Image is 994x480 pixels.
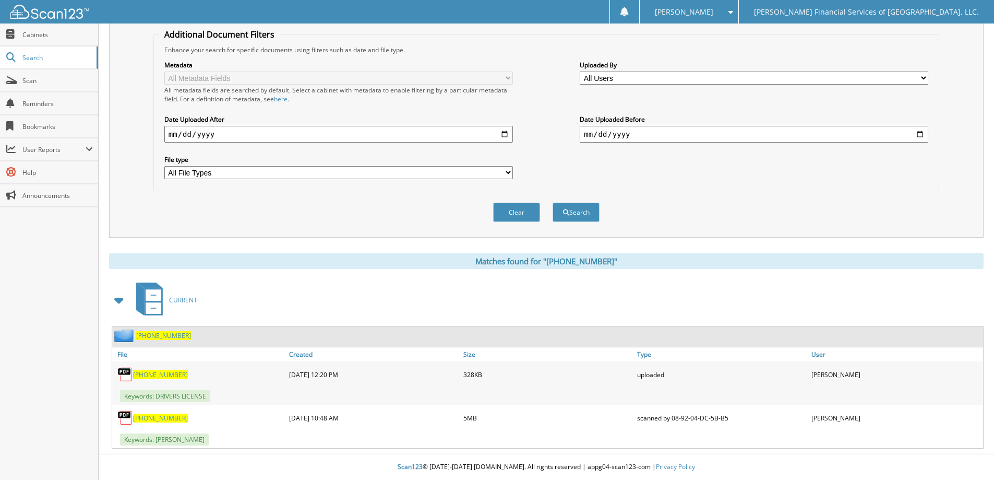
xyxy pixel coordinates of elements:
[580,61,928,69] label: Uploaded By
[634,364,809,385] div: uploaded
[461,364,635,385] div: 328KB
[114,329,136,342] img: folder2.png
[461,347,635,361] a: Size
[22,99,93,108] span: Reminders
[164,61,513,69] label: Metadata
[164,86,513,103] div: All metadata fields are searched by default. Select a cabinet with metadata to enable filtering b...
[22,191,93,200] span: Announcements
[655,9,713,15] span: [PERSON_NAME]
[159,29,280,40] legend: Additional Document Filters
[809,347,983,361] a: User
[461,407,635,428] div: 5MB
[109,253,984,269] div: Matches found for "[PHONE_NUMBER]"
[22,145,86,154] span: User Reports
[99,454,994,480] div: © [DATE]-[DATE] [DOMAIN_NAME]. All rights reserved | appg04-scan123-com |
[22,30,93,39] span: Cabinets
[159,45,933,54] div: Enhance your search for specific documents using filters such as date and file type.
[286,347,461,361] a: Created
[553,203,600,222] button: Search
[117,410,133,426] img: PDF.png
[580,115,928,124] label: Date Uploaded Before
[136,331,191,340] a: [PHONE_NUMBER]
[286,407,461,428] div: [DATE] 10:48 AM
[117,367,133,382] img: PDF.png
[10,5,89,19] img: scan123-logo-white.svg
[809,364,983,385] div: [PERSON_NAME]
[634,347,809,361] a: Type
[120,434,209,446] span: Keywords: [PERSON_NAME]
[754,9,979,15] span: [PERSON_NAME] Financial Services of [GEOGRAPHIC_DATA], LLC.
[22,76,93,85] span: Scan
[22,168,93,177] span: Help
[22,122,93,131] span: Bookmarks
[634,407,809,428] div: scanned by 08-92-04-DC-5B-B5
[169,296,197,305] span: CURRENT
[22,53,91,62] span: Search
[164,155,513,164] label: File type
[580,126,928,143] input: end
[164,115,513,124] label: Date Uploaded After
[942,430,994,480] iframe: Chat Widget
[493,203,540,222] button: Clear
[133,370,188,379] a: [PHONE_NUMBER]
[274,95,288,103] a: here
[656,462,695,471] a: Privacy Policy
[164,126,513,143] input: start
[112,347,286,361] a: File
[120,390,210,402] span: Keywords: DRIVERS LICENSE
[130,279,197,321] a: CURRENT
[398,462,423,471] span: Scan123
[286,364,461,385] div: [DATE] 12:20 PM
[809,407,983,428] div: [PERSON_NAME]
[133,414,188,423] a: [PHONE_NUMBER]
